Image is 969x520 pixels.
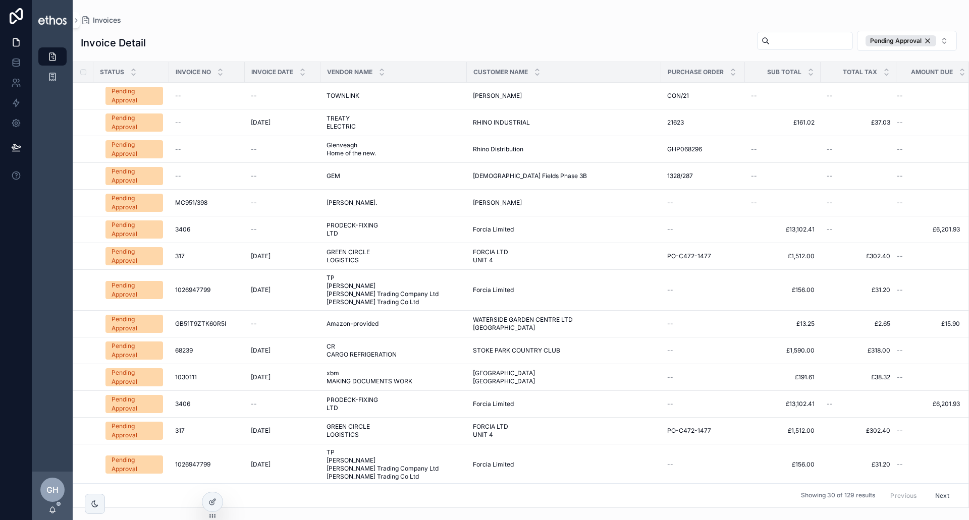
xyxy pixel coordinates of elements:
[897,346,903,355] span: --
[251,460,271,469] span: [DATE]
[827,427,890,435] span: £302.40
[751,119,815,127] a: £161.02
[751,400,815,408] span: £13,102.41
[251,68,293,76] span: Invoice Date
[751,172,757,180] span: --
[175,199,207,207] span: MC951/398
[105,281,163,299] a: Pending Approval
[175,252,185,260] span: 317
[667,427,739,435] a: PO-C472-1477
[327,423,404,439] span: GREEN CIRCLE LOGISTICS
[175,119,239,127] a: --
[175,286,239,294] a: 1026947799
[473,400,514,408] span: Forcia Limited
[327,369,426,385] span: xbm MAKING DOCUMENTS WORK
[827,400,890,408] a: --
[327,342,461,359] a: CR CARGO REFRIGERATION
[251,286,271,294] span: [DATE]
[251,119,271,127] span: [DATE]
[897,225,960,234] a: £6,201.93
[827,145,890,153] a: --
[473,172,587,180] span: [DEMOGRAPHIC_DATA] Fields Phase 3B
[327,172,461,180] a: GEM
[105,247,163,265] a: Pending Approval
[175,172,239,180] a: --
[751,286,815,294] a: £156.00
[897,252,903,260] span: --
[473,400,655,408] a: Forcia Limited
[251,145,257,153] span: --
[897,373,903,381] span: --
[897,92,903,100] span: --
[667,92,739,100] a: CON/21
[251,427,314,435] a: [DATE]
[327,141,461,157] a: Glenveagh Home of the new.
[751,252,815,260] a: £1,512.00
[327,199,377,207] span: [PERSON_NAME].
[751,92,815,100] a: --
[473,145,523,153] span: Rhino Distribution
[667,252,711,260] span: PO-C472-1477
[827,373,890,381] a: £38.32
[667,400,739,408] a: --
[827,92,890,100] a: --
[327,92,461,100] a: TOWNLINK
[473,346,655,355] a: STOKE PARK COUNTRY CLUB
[767,68,801,76] span: Sub Total
[327,320,461,328] a: Amazon-provided
[38,16,67,24] img: App logo
[32,40,73,99] div: scrollable content
[327,320,379,328] span: Amazon-provided
[175,145,239,153] a: --
[751,460,815,469] a: £156.00
[251,145,314,153] a: --
[827,225,833,234] span: --
[897,145,960,153] a: --
[327,92,359,100] span: TOWNLINK
[473,225,655,234] a: Forcia Limited
[327,114,381,131] span: TREATY ELECTRIC
[667,320,739,328] a: --
[473,316,655,332] a: WATERSIDE GARDEN CENTRE LTD [GEOGRAPHIC_DATA]
[251,373,314,381] a: [DATE]
[175,225,239,234] a: 3406
[105,422,163,440] a: Pending Approval
[175,373,197,381] span: 1030111
[112,113,157,132] div: Pending Approval
[112,167,157,185] div: Pending Approval
[751,199,815,207] a: --
[327,423,461,439] a: GREEN CIRCLE LOGISTICS
[827,119,890,127] span: £37.03
[751,373,815,381] span: £191.61
[751,320,815,328] a: £13.25
[473,286,655,294] a: Forcia Limited
[827,92,833,100] span: --
[251,346,271,355] span: [DATE]
[327,396,461,412] a: PRODECK-FIXING LTD
[827,320,890,328] a: £2.65
[827,460,890,469] span: £31.20
[751,225,815,234] a: £13,102.41
[327,274,461,306] a: TP [PERSON_NAME] [PERSON_NAME] Trading Company Ltd [PERSON_NAME] Trading Co Ltd
[473,423,530,439] span: FORCIA LTD UNIT 4
[327,248,461,264] a: GREEN CIRCLE LOGISTICS
[667,225,739,234] a: --
[175,286,210,294] span: 1026947799
[667,119,684,127] span: 21623
[327,114,461,131] a: TREATY ELECTRIC
[112,455,157,474] div: Pending Approval
[251,225,257,234] span: --
[327,369,461,385] a: xbm MAKING DOCUMENTS WORK
[251,286,314,294] a: [DATE]
[251,400,314,408] a: --
[667,373,739,381] a: --
[827,286,890,294] span: £31.20
[100,68,124,76] span: Status
[897,427,903,435] span: --
[176,68,211,76] span: Invoice No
